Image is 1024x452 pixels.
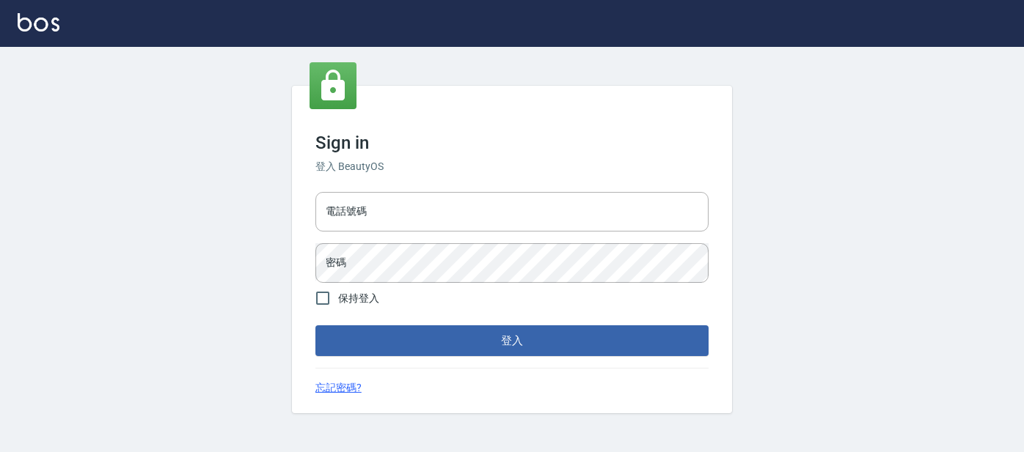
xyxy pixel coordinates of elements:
[315,380,362,396] a: 忘記密碼?
[315,325,709,356] button: 登入
[18,13,59,32] img: Logo
[338,291,379,306] span: 保持登入
[315,159,709,174] h6: 登入 BeautyOS
[315,133,709,153] h3: Sign in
